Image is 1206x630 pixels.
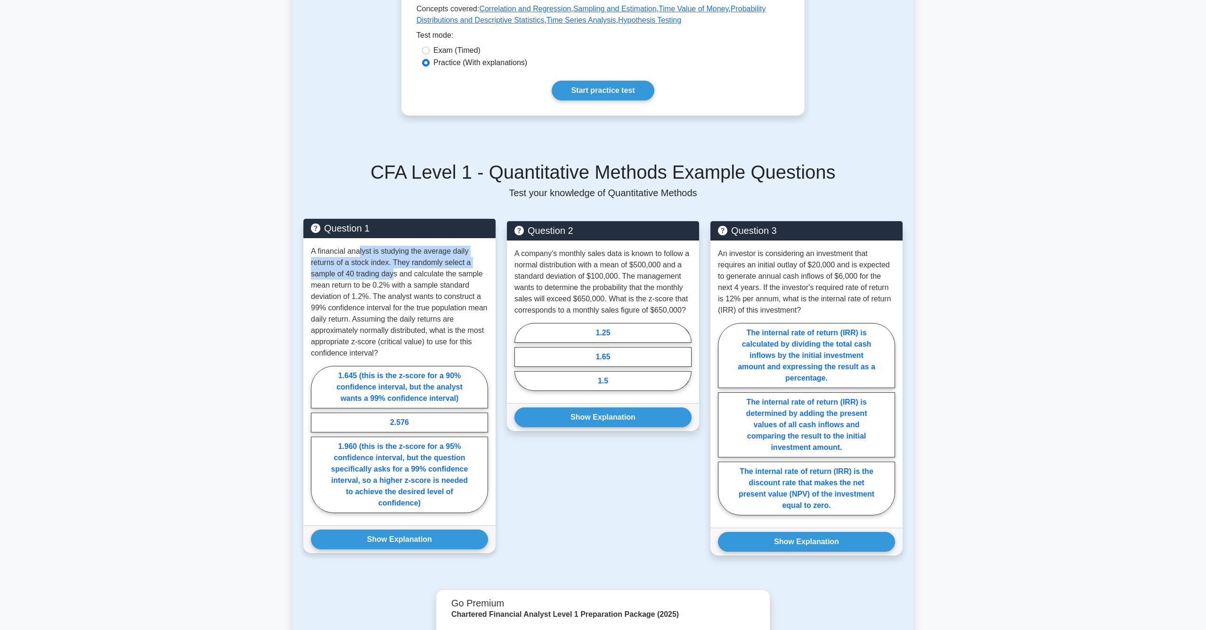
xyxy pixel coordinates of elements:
label: 1.5 [514,371,692,391]
label: The internal rate of return (IRR) is calculated by dividing the total cash inflows by the initial... [718,323,895,388]
label: 1.645 (this is the z-score for a 90% confidence interval, but the analyst wants a 99% confidence ... [311,366,488,408]
div: Test mode: [416,30,790,45]
a: Time Series Analysis [546,16,616,24]
label: 1.65 [514,347,692,367]
a: Time Value of Money [659,5,728,13]
a: Start practice test [552,81,654,100]
label: The internal rate of return (IRR) is the discount rate that makes the net present value (NPV) of ... [718,462,895,515]
p: Concepts covered: , , , , , [416,3,790,30]
p: A company's monthly sales data is known to follow a normal distribution with a mean of $500,000 a... [514,248,692,316]
button: Show Explanation [718,532,895,552]
p: A financial analyst is studying the average daily returns of a stock index. They randomly select ... [311,246,488,359]
label: Exam (Timed) [433,45,481,56]
h5: Question 2 [514,225,692,236]
label: 2.576 [311,413,488,432]
button: Show Explanation [311,530,488,549]
label: The internal rate of return (IRR) is determined by adding the present values of all cash inflows ... [718,392,895,457]
a: Correlation and Regression [479,5,571,13]
h5: CFA Level 1 - Quantitative Methods Example Questions [303,161,903,183]
p: Test your knowledge of Quantitative Methods [303,187,903,199]
label: Practice (With explanations) [433,57,527,68]
h5: Question 1 [311,223,488,234]
button: Show Explanation [514,407,692,427]
p: An investor is considering an investment that requires an initial outlay of $20,000 and is expect... [718,248,895,316]
label: 1.960 (this is the z-score for a 95% confidence interval, but the question specifically asks for ... [311,437,488,513]
a: Hypothesis Testing [618,16,681,24]
a: Sampling and Estimation [573,5,657,13]
label: 1.25 [514,323,692,343]
h5: Question 3 [718,225,895,236]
